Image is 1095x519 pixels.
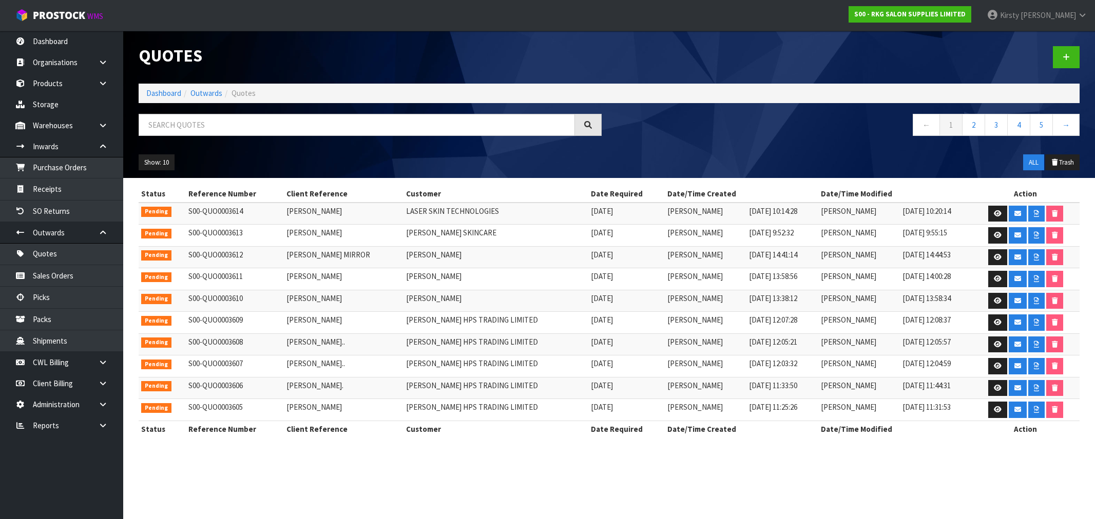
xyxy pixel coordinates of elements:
[972,186,1080,202] th: Action
[404,290,588,312] td: [PERSON_NAME]
[972,421,1080,437] th: Action
[284,312,404,334] td: [PERSON_NAME]
[665,186,818,202] th: Date/Time Created
[818,355,900,377] td: [PERSON_NAME]
[818,399,900,421] td: [PERSON_NAME]
[746,290,818,312] td: [DATE] 13:38:12
[141,207,171,217] span: Pending
[186,268,284,290] td: S00-QUO0003611
[186,203,284,225] td: S00-QUO0003614
[284,225,404,247] td: [PERSON_NAME]
[746,399,818,421] td: [DATE] 11:25:26
[818,290,900,312] td: [PERSON_NAME]
[1023,154,1044,171] button: ALL
[746,312,818,334] td: [DATE] 12:07:28
[900,268,972,290] td: [DATE] 14:00:28
[139,114,575,136] input: Search quotes
[404,333,588,355] td: [PERSON_NAME] HPS TRADING LIMITED
[591,337,613,347] span: [DATE]
[665,421,818,437] th: Date/Time Created
[849,6,971,23] a: S00 - RKG SALON SUPPLIES LIMITED
[591,206,613,216] span: [DATE]
[1045,154,1080,171] button: Trash
[1007,114,1030,136] a: 4
[818,186,972,202] th: Date/Time Modified
[900,399,972,421] td: [DATE] 11:31:53
[186,225,284,247] td: S00-QUO0003613
[284,203,404,225] td: [PERSON_NAME]
[591,271,613,281] span: [DATE]
[141,229,171,239] span: Pending
[186,377,284,399] td: S00-QUO0003606
[284,246,404,268] td: [PERSON_NAME] MIRROR
[141,381,171,391] span: Pending
[900,203,972,225] td: [DATE] 10:20:14
[591,381,613,390] span: [DATE]
[818,225,900,247] td: [PERSON_NAME]
[985,114,1008,136] a: 3
[33,9,85,22] span: ProStock
[818,421,972,437] th: Date/Time Modified
[141,403,171,413] span: Pending
[818,377,900,399] td: [PERSON_NAME]
[665,333,746,355] td: [PERSON_NAME]
[591,315,613,325] span: [DATE]
[900,290,972,312] td: [DATE] 13:58:34
[139,186,186,202] th: Status
[186,399,284,421] td: S00-QUO0003605
[913,114,940,136] a: ←
[1052,114,1080,136] a: →
[900,355,972,377] td: [DATE] 12:04:59
[15,9,28,22] img: cube-alt.png
[900,225,972,247] td: [DATE] 9:55:15
[404,399,588,421] td: [PERSON_NAME] HPS TRADING LIMITED
[746,203,818,225] td: [DATE] 10:14:28
[818,333,900,355] td: [PERSON_NAME]
[665,225,746,247] td: [PERSON_NAME]
[404,377,588,399] td: [PERSON_NAME] HPS TRADING LIMITED
[232,88,256,98] span: Quotes
[141,316,171,326] span: Pending
[284,377,404,399] td: [PERSON_NAME].
[665,246,746,268] td: [PERSON_NAME]
[284,355,404,377] td: [PERSON_NAME]..
[591,293,613,303] span: [DATE]
[404,203,588,225] td: LASER SKIN TECHNOLOGIES
[139,421,186,437] th: Status
[591,402,613,412] span: [DATE]
[284,333,404,355] td: [PERSON_NAME]..
[141,294,171,304] span: Pending
[1021,10,1076,20] span: [PERSON_NAME]
[404,421,588,437] th: Customer
[854,10,966,18] strong: S00 - RKG SALON SUPPLIES LIMITED
[186,421,284,437] th: Reference Number
[900,377,972,399] td: [DATE] 11:44:31
[284,399,404,421] td: [PERSON_NAME]
[404,186,588,202] th: Customer
[588,421,665,437] th: Date Required
[404,268,588,290] td: [PERSON_NAME]
[818,246,900,268] td: [PERSON_NAME]
[404,355,588,377] td: [PERSON_NAME] HPS TRADING LIMITED
[665,203,746,225] td: [PERSON_NAME]
[141,272,171,283] span: Pending
[665,268,746,290] td: [PERSON_NAME]
[186,186,284,202] th: Reference Number
[818,268,900,290] td: [PERSON_NAME]
[746,225,818,247] td: [DATE] 9:52:32
[939,114,963,136] a: 1
[900,312,972,334] td: [DATE] 12:08:37
[818,312,900,334] td: [PERSON_NAME]
[404,225,588,247] td: [PERSON_NAME] SKINCARE
[284,421,404,437] th: Client Reference
[1000,10,1019,20] span: Kirsty
[141,337,171,348] span: Pending
[665,312,746,334] td: [PERSON_NAME]
[746,268,818,290] td: [DATE] 13:58:56
[186,333,284,355] td: S00-QUO0003608
[87,11,103,21] small: WMS
[665,399,746,421] td: [PERSON_NAME]
[746,377,818,399] td: [DATE] 11:33:50
[404,312,588,334] td: [PERSON_NAME] HPS TRADING LIMITED
[746,333,818,355] td: [DATE] 12:05:21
